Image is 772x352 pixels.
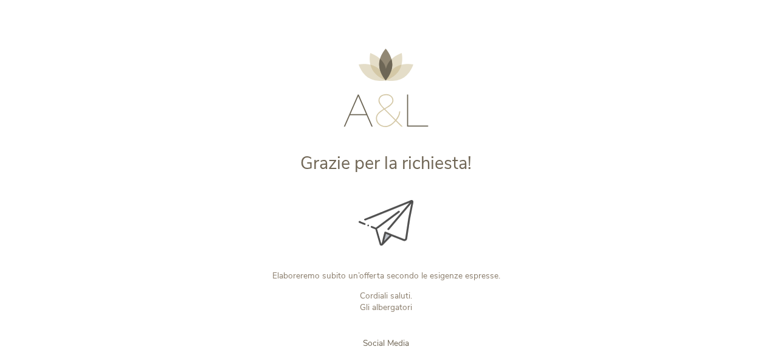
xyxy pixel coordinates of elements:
[183,290,589,313] p: Cordiali saluti. Gli albergatori
[300,151,472,175] span: Grazie per la richiesta!
[183,270,589,281] p: Elaboreremo subito un’offerta secondo le esigenze espresse.
[363,337,409,349] span: Social Media
[343,49,429,127] img: AMONTI & LUNARIS Wellnessresort
[359,200,413,246] img: Grazie per la richiesta!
